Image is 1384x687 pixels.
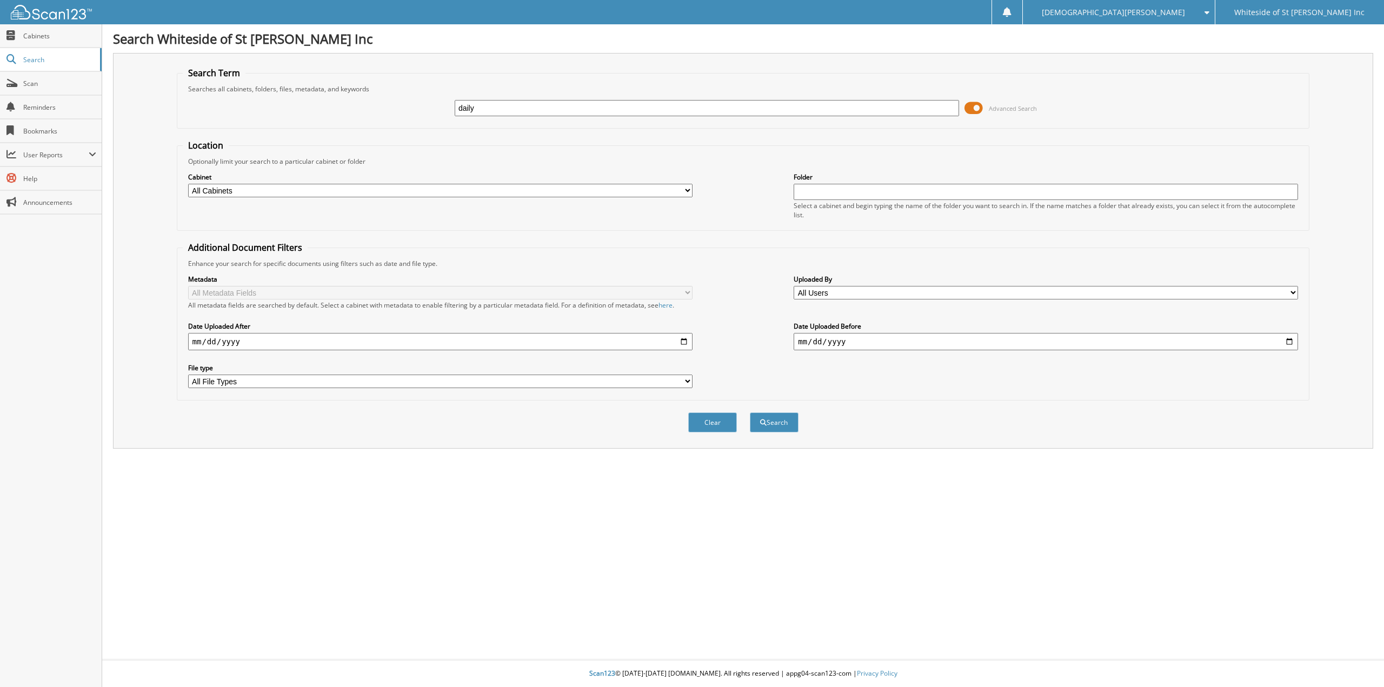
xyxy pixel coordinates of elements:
input: end [794,333,1298,350]
span: Bookmarks [23,126,96,136]
div: Enhance your search for specific documents using filters such as date and file type. [183,259,1304,268]
legend: Additional Document Filters [183,242,308,254]
iframe: Chat Widget [1330,635,1384,687]
legend: Search Term [183,67,245,79]
a: here [658,301,673,310]
span: Whiteside of St [PERSON_NAME] Inc [1234,9,1365,16]
legend: Location [183,139,229,151]
span: Advanced Search [989,104,1037,112]
span: User Reports [23,150,89,159]
span: Announcements [23,198,96,207]
div: All metadata fields are searched by default. Select a cabinet with metadata to enable filtering b... [188,301,693,310]
div: Optionally limit your search to a particular cabinet or folder [183,157,1304,166]
label: Uploaded By [794,275,1298,284]
button: Clear [688,412,737,432]
img: scan123-logo-white.svg [11,5,92,19]
label: File type [188,363,693,372]
div: Select a cabinet and begin typing the name of the folder you want to search in. If the name match... [794,201,1298,219]
span: Scan123 [589,669,615,678]
span: Cabinets [23,31,96,41]
span: Scan [23,79,96,88]
a: Privacy Policy [857,669,897,678]
label: Metadata [188,275,693,284]
button: Search [750,412,799,432]
span: [DEMOGRAPHIC_DATA][PERSON_NAME] [1042,9,1185,16]
span: Help [23,174,96,183]
label: Cabinet [188,172,693,182]
div: © [DATE]-[DATE] [DOMAIN_NAME]. All rights reserved | appg04-scan123-com | [102,661,1384,687]
label: Date Uploaded Before [794,322,1298,331]
label: Folder [794,172,1298,182]
input: start [188,333,693,350]
h1: Search Whiteside of St [PERSON_NAME] Inc [113,30,1373,48]
span: Reminders [23,103,96,112]
label: Date Uploaded After [188,322,693,331]
span: Search [23,55,95,64]
div: Searches all cabinets, folders, files, metadata, and keywords [183,84,1304,94]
